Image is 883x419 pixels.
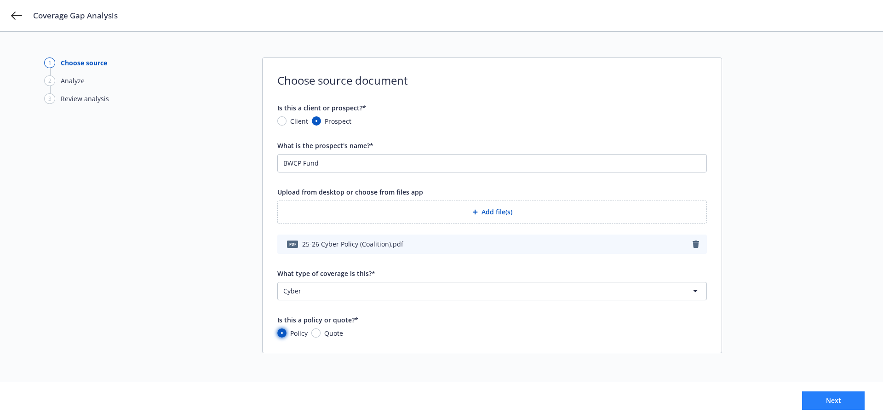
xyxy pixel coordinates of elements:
[311,328,321,338] input: Quote
[802,391,865,410] button: Next
[277,328,287,338] input: Policy
[277,73,707,88] span: Choose source document
[277,188,423,196] span: Upload from desktop or choose from files app
[302,239,403,249] span: 25-26 Cyber Policy (Coalition).pdf
[61,76,85,86] div: Analyze
[290,328,308,338] span: Policy
[277,116,287,126] input: Client
[277,201,707,224] button: Add file(s)
[33,10,118,21] span: Coverage Gap Analysis
[44,57,55,68] div: 1
[44,75,55,86] div: 2
[61,58,107,68] div: Choose source
[312,116,321,126] input: Prospect
[826,396,841,405] span: Next
[278,155,706,172] input: Enter name here
[287,241,298,247] span: pdf
[325,116,351,126] span: Prospect
[277,316,358,324] span: Is this a policy or quote?*
[324,328,343,338] span: Quote
[277,103,366,112] span: Is this a client or prospect?*
[61,94,109,103] div: Review analysis
[290,116,308,126] span: Client
[44,93,55,104] div: 3
[277,141,373,150] span: What is the prospect's name?*
[277,269,375,278] span: What type of coverage is this?*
